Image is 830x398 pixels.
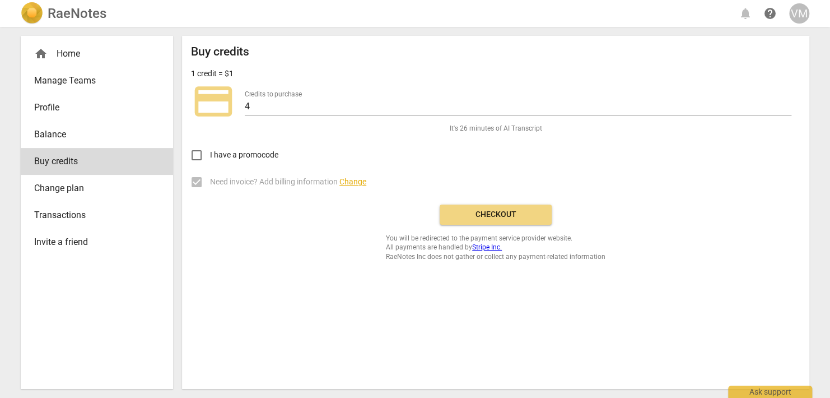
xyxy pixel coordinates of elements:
img: Logo [21,2,43,25]
button: VM [789,3,809,24]
h2: RaeNotes [48,6,106,21]
a: Stripe Inc. [472,243,502,251]
div: Home [34,47,151,61]
span: It's 26 minutes of AI Transcript [450,124,542,133]
a: Change plan [21,175,173,202]
a: Balance [21,121,173,148]
span: Invite a friend [34,235,151,249]
div: Home [21,40,173,67]
a: LogoRaeNotes [21,2,106,25]
span: credit_card [191,79,236,124]
a: Help [760,3,780,24]
span: help [763,7,777,20]
h2: Buy credits [191,45,249,59]
label: Credits to purchase [245,91,302,98]
span: Checkout [449,209,543,220]
a: Profile [21,94,173,121]
button: Checkout [440,205,552,225]
p: 1 credit = $1 [191,68,234,80]
span: Buy credits [34,155,151,168]
a: Manage Teams [21,67,173,94]
a: Invite a friend [21,229,173,256]
div: Ask support [728,386,812,398]
span: You will be redirected to the payment service provider website. All payments are handled by RaeNo... [386,234,605,262]
span: Change [339,177,366,186]
span: Profile [34,101,151,114]
span: home [34,47,48,61]
span: Need invoice? Add billing information [210,176,366,188]
span: Balance [34,128,151,141]
span: Transactions [34,209,151,222]
span: Change plan [34,182,151,195]
span: Manage Teams [34,74,151,87]
a: Buy credits [21,148,173,175]
span: I have a promocode [210,149,278,161]
a: Transactions [21,202,173,229]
